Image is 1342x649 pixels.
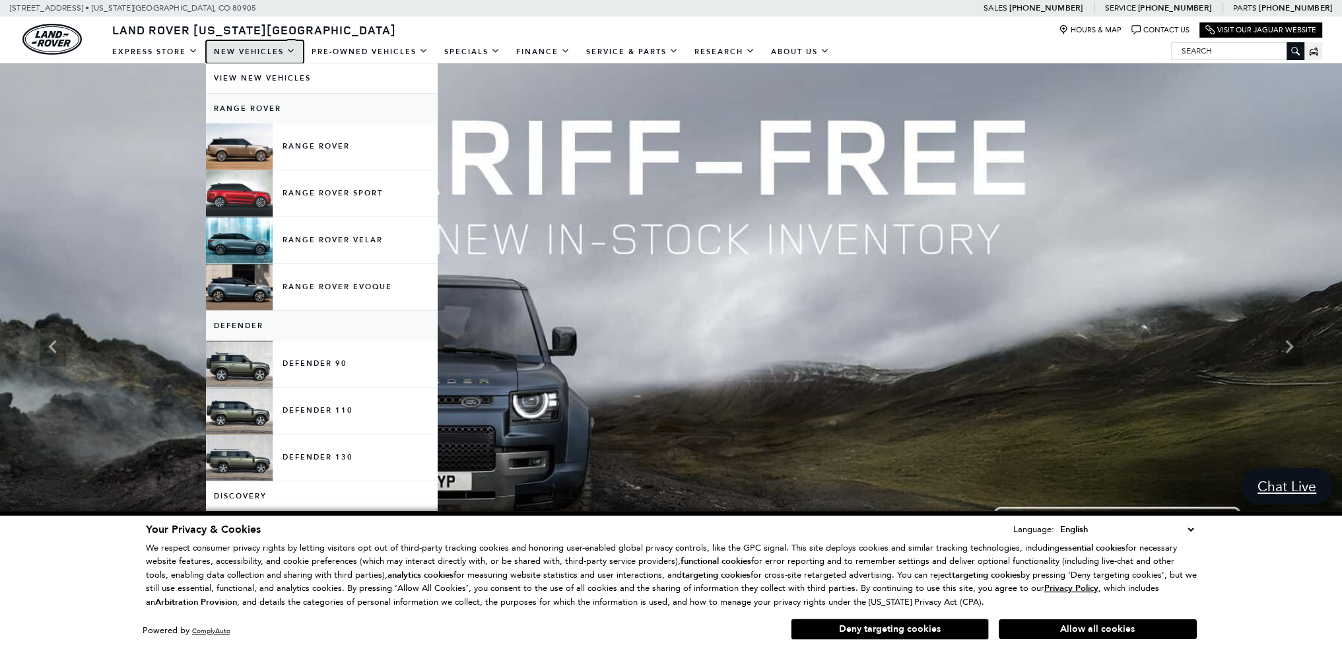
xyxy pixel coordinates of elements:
[206,170,437,217] a: Range Rover Sport
[112,22,396,38] span: Land Rover [US_STATE][GEOGRAPHIC_DATA]
[104,40,206,63] a: EXPRESS STORE
[206,481,437,511] a: Discovery
[436,40,508,63] a: Specials
[206,40,304,63] a: New Vehicles
[984,3,1007,13] span: Sales
[22,24,82,55] img: Land Rover
[206,123,437,170] a: Range Rover
[146,541,1197,609] p: We respect consumer privacy rights by letting visitors opt out of third-party tracking cookies an...
[1059,542,1125,554] strong: essential cookies
[508,40,578,63] a: Finance
[1059,25,1122,35] a: Hours & Map
[999,619,1197,639] button: Allow all cookies
[578,40,687,63] a: Service & Parts
[206,388,437,434] a: Defender 110
[1009,3,1083,13] a: [PHONE_NUMBER]
[1013,525,1054,533] div: Language:
[146,522,261,537] span: Your Privacy & Cookies
[206,63,437,93] a: View New Vehicles
[1172,43,1304,59] input: Search
[10,3,256,13] a: [STREET_ADDRESS] • [US_STATE][GEOGRAPHIC_DATA], CO 80905
[143,627,230,635] div: Powered by
[206,341,437,387] a: Defender 90
[206,264,437,310] a: Range Rover Evoque
[1233,3,1257,13] span: Parts
[682,569,751,581] strong: targeting cookies
[1251,477,1323,495] span: Chat Live
[192,627,230,635] a: ComplyAuto
[1104,3,1135,13] span: Service
[1044,583,1098,593] a: Privacy Policy
[1242,468,1332,504] a: Chat Live
[1057,522,1197,537] select: Language Select
[206,311,437,341] a: Defender
[1138,3,1211,13] a: [PHONE_NUMBER]
[687,40,763,63] a: Research
[104,40,838,63] nav: Main Navigation
[1276,327,1302,366] div: Next
[387,569,453,581] strong: analytics cookies
[952,569,1021,581] strong: targeting cookies
[206,217,437,263] a: Range Rover Velar
[304,40,436,63] a: Pre-Owned Vehicles
[155,596,237,608] strong: Arbitration Provision
[681,555,751,567] strong: functional cookies
[104,22,404,38] a: Land Rover [US_STATE][GEOGRAPHIC_DATA]
[206,434,437,481] a: Defender 130
[1259,3,1332,13] a: [PHONE_NUMBER]
[40,327,66,366] div: Previous
[763,40,838,63] a: About Us
[206,94,437,123] a: Range Rover
[1044,582,1098,594] u: Privacy Policy
[1205,25,1316,35] a: Visit Our Jaguar Website
[791,619,989,640] button: Deny targeting cookies
[22,24,82,55] a: land-rover
[1131,25,1190,35] a: Contact Us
